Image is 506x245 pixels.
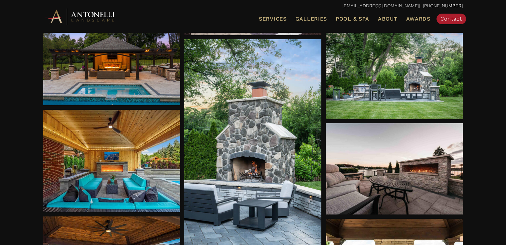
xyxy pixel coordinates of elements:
[293,15,330,23] a: Galleries
[406,16,430,22] span: Awards
[378,16,398,22] span: About
[440,16,462,22] span: Contact
[336,16,369,22] span: Pool & Spa
[333,15,372,23] a: Pool & Spa
[295,16,327,22] span: Galleries
[44,7,117,26] img: Antonelli Horizontal Logo
[259,16,287,22] span: Services
[342,3,419,8] a: [EMAIL_ADDRESS][DOMAIN_NAME]
[403,15,433,23] a: Awards
[375,15,400,23] a: About
[256,15,289,23] a: Services
[436,14,466,24] a: Contact
[44,2,463,10] p: | [PHONE_NUMBER]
